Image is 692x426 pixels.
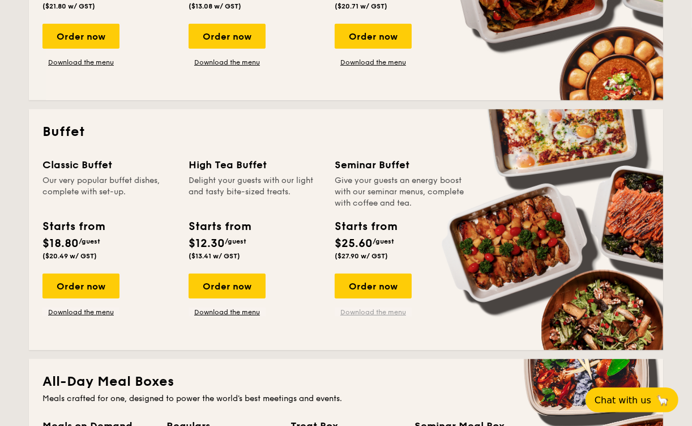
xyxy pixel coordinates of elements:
[189,157,321,173] div: High Tea Buffet
[189,175,321,209] div: Delight your guests with our light and tasty bite-sized treats.
[42,237,79,250] span: $18.80
[225,237,246,245] span: /guest
[335,252,388,260] span: ($27.90 w/ GST)
[189,2,241,10] span: ($13.08 w/ GST)
[42,373,650,391] h2: All-Day Meal Boxes
[42,157,175,173] div: Classic Buffet
[79,237,100,245] span: /guest
[335,218,396,235] div: Starts from
[335,58,412,67] a: Download the menu
[335,2,387,10] span: ($20.71 w/ GST)
[42,308,119,317] a: Download the menu
[335,24,412,49] div: Order now
[335,175,467,209] div: Give your guests an energy boost with our seminar menus, complete with coffee and tea.
[595,395,651,406] span: Chat with us
[42,175,175,209] div: Our very popular buffet dishes, complete with set-up.
[189,237,225,250] span: $12.30
[42,218,104,235] div: Starts from
[586,387,678,412] button: Chat with us🦙
[42,252,97,260] span: ($20.49 w/ GST)
[189,308,266,317] a: Download the menu
[42,393,650,404] div: Meals crafted for one, designed to power the world's best meetings and events.
[42,2,95,10] span: ($21.80 w/ GST)
[373,237,394,245] span: /guest
[42,123,650,141] h2: Buffet
[189,218,250,235] div: Starts from
[335,157,467,173] div: Seminar Buffet
[335,274,412,299] div: Order now
[42,24,119,49] div: Order now
[189,274,266,299] div: Order now
[189,24,266,49] div: Order now
[335,237,373,250] span: $25.60
[189,252,240,260] span: ($13.41 w/ GST)
[656,394,669,407] span: 🦙
[42,274,119,299] div: Order now
[42,58,119,67] a: Download the menu
[189,58,266,67] a: Download the menu
[335,308,412,317] a: Download the menu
